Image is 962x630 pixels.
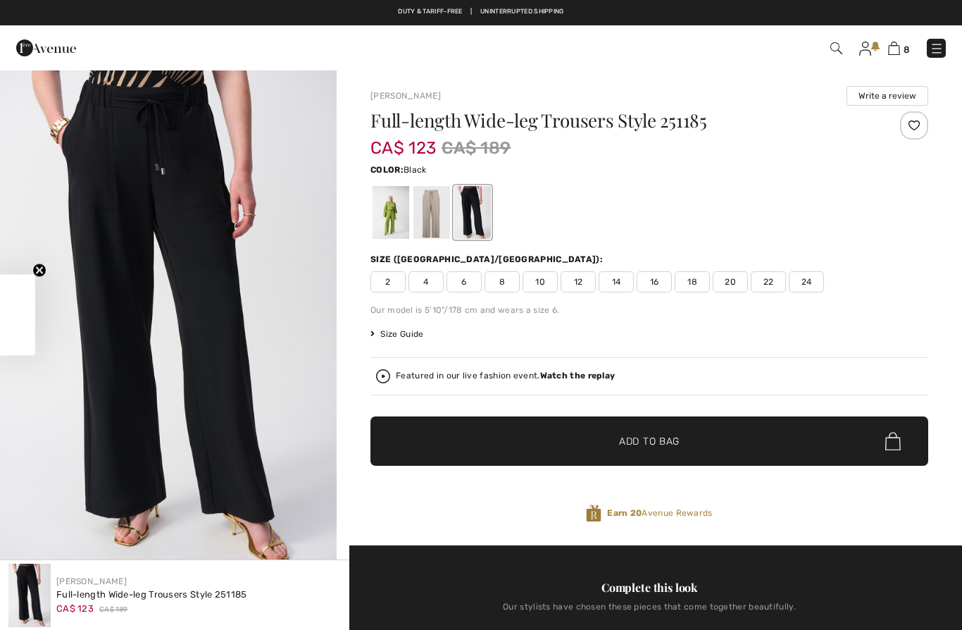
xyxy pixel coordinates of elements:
span: 8 [904,44,910,55]
span: Avenue Rewards [607,507,712,519]
h1: Full-length Wide-leg Trousers Style 251185 [370,111,835,130]
img: Bag.svg [885,432,901,450]
button: Close teaser [32,264,46,278]
div: Greenery [373,186,409,239]
span: CA$ 123 [370,124,436,158]
img: Full-Length Wide-Leg Trousers Style 251185 [8,564,51,627]
span: 18 [675,271,710,292]
div: Black [454,186,491,239]
button: Add to Bag [370,416,928,466]
div: Size ([GEOGRAPHIC_DATA]/[GEOGRAPHIC_DATA]): [370,253,606,266]
img: Shopping Bag [888,42,900,55]
span: 2 [370,271,406,292]
div: Full-length Wide-leg Trousers Style 251185 [56,588,247,602]
span: Black [404,165,427,175]
span: CA$ 189 [99,605,127,615]
div: Our model is 5'10"/178 cm and wears a size 6. [370,304,928,316]
span: 8 [485,271,520,292]
span: 12 [561,271,596,292]
strong: Earn 20 [607,508,642,518]
span: Color: [370,165,404,175]
a: [PERSON_NAME] [370,91,441,101]
span: Size Guide [370,328,423,340]
strong: Watch the replay [540,371,616,381]
span: 22 [751,271,786,292]
span: CA$ 123 [56,603,94,614]
span: 24 [789,271,824,292]
span: 20 [713,271,748,292]
span: CA$ 189 [442,135,511,161]
a: 1ère Avenue [16,40,76,54]
button: Write a review [847,86,928,106]
div: Our stylists have chosen these pieces that come together beautifully. [370,602,928,623]
span: 14 [599,271,634,292]
span: 4 [408,271,444,292]
img: Avenue Rewards [586,504,601,523]
div: Dune [413,186,450,239]
span: 16 [637,271,672,292]
img: 1ère Avenue [16,34,76,62]
a: 8 [888,39,910,56]
div: Complete this look [370,579,928,596]
img: Watch the replay [376,369,390,383]
img: My Info [859,42,871,56]
span: Add to Bag [619,434,680,449]
img: Menu [930,42,944,56]
span: 10 [523,271,558,292]
img: Search [830,42,842,54]
a: [PERSON_NAME] [56,576,127,586]
div: Featured in our live fashion event. [396,371,615,381]
span: 6 [446,271,482,292]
